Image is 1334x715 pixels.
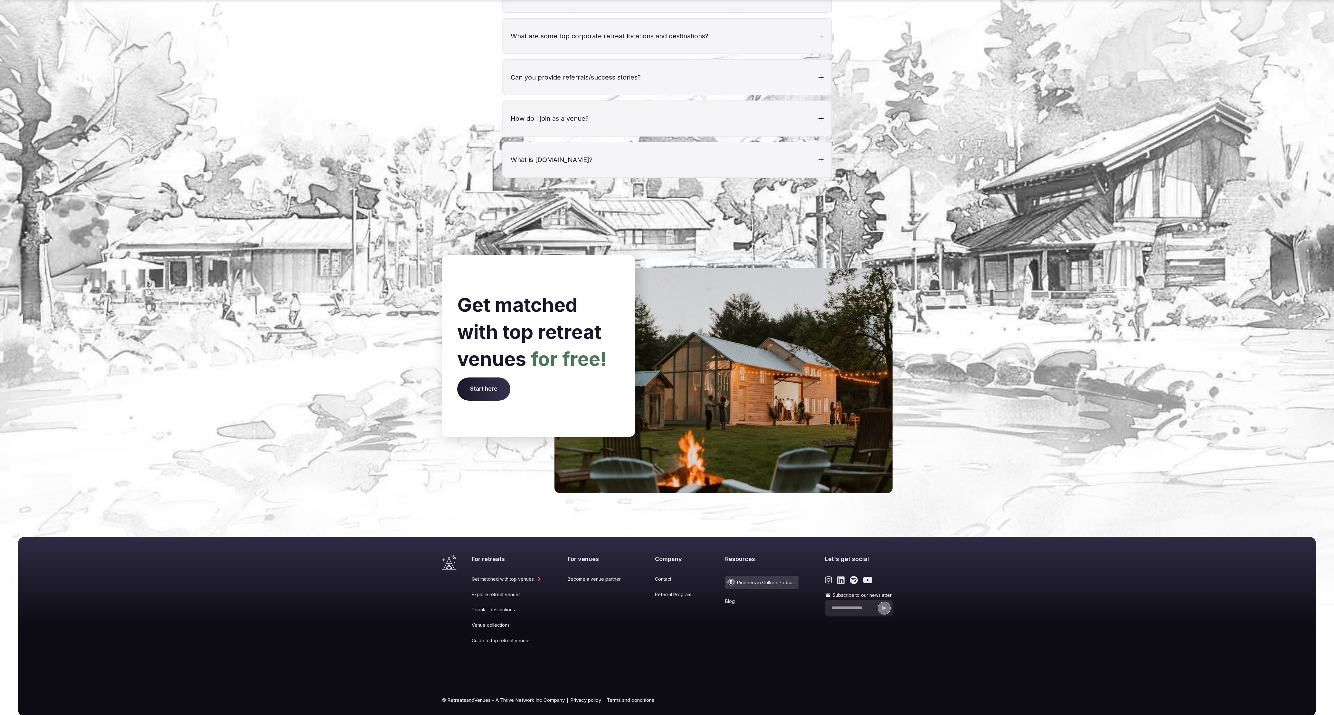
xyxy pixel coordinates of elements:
[850,576,858,584] a: Link to the retreats and venues Spotify page
[503,19,831,53] h3: What are some top corporate retreat locations and destinations?
[472,591,542,598] a: Explore retreat venues
[457,377,510,401] span: Start here
[503,101,831,136] h3: How do I join as a venue?
[570,697,601,703] a: Privacy policy
[725,576,799,589] a: Pioneers in Culture Podcast
[825,592,893,598] label: Subscribe to our newsletter
[503,142,831,177] h3: What is [DOMAIN_NAME]?
[607,697,654,703] a: Terms and conditions
[531,347,607,370] span: for free!
[472,555,542,563] h2: For retreats
[725,598,799,605] a: Blog
[472,622,542,628] a: Venue collections
[472,576,542,582] a: Get matched with top venues
[472,637,542,644] a: Guide to top retreat venues
[655,591,699,598] a: Referral Program
[554,268,893,493] img: Floating farmhouse retreatspace
[568,576,629,582] a: Become a venue partner
[442,555,456,570] a: Visit the homepage
[457,291,620,372] h2: Get matched with top retreat venues
[472,606,542,613] a: Popular destinations
[503,60,831,95] h3: Can you provide referrals/success stories?
[863,576,872,584] a: Link to the retreats and venues Youtube page
[837,576,845,584] a: Link to the retreats and venues LinkedIn page
[655,555,699,563] h2: Company
[457,386,510,392] a: Start here
[825,555,893,563] h2: Let's get social
[725,555,799,563] h2: Resources
[655,576,699,582] a: Contact
[568,555,629,563] h2: For venues
[825,576,832,584] a: Link to the retreats and venues Instagram page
